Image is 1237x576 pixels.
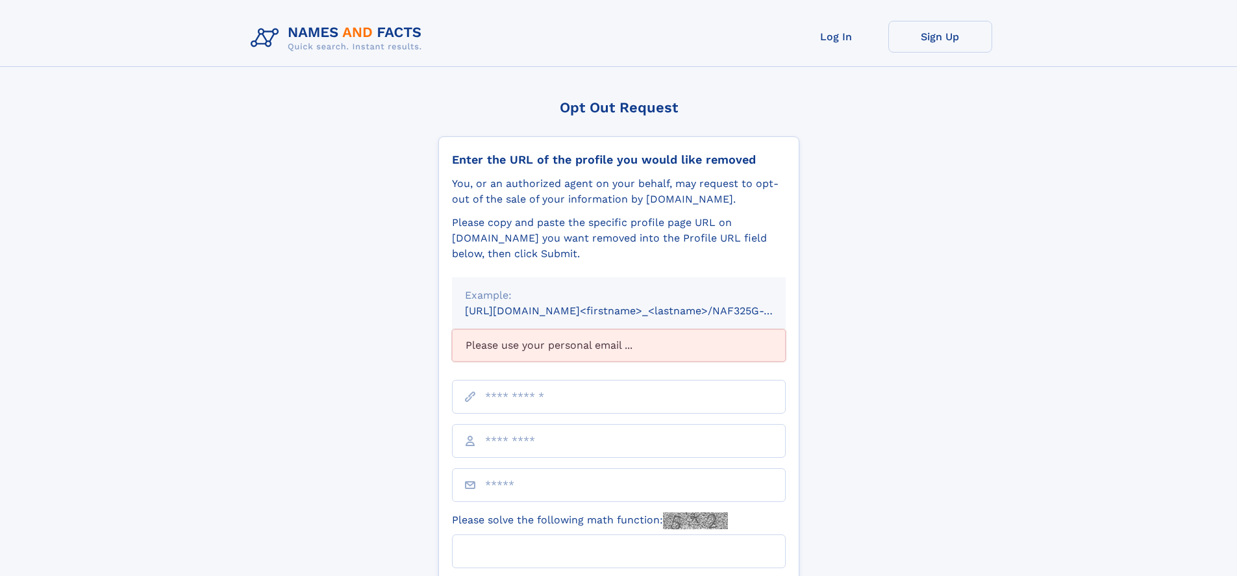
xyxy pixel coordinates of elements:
a: Log In [784,21,888,53]
div: Opt Out Request [438,99,799,116]
small: [URL][DOMAIN_NAME]<firstname>_<lastname>/NAF325G-xxxxxxxx [465,305,810,317]
div: You, or an authorized agent on your behalf, may request to opt-out of the sale of your informatio... [452,176,786,207]
div: Example: [465,288,773,303]
img: Logo Names and Facts [245,21,432,56]
label: Please solve the following math function: [452,512,728,529]
div: Enter the URL of the profile you would like removed [452,153,786,167]
div: Please copy and paste the specific profile page URL on [DOMAIN_NAME] you want removed into the Pr... [452,215,786,262]
a: Sign Up [888,21,992,53]
div: Please use your personal email ... [452,329,786,362]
